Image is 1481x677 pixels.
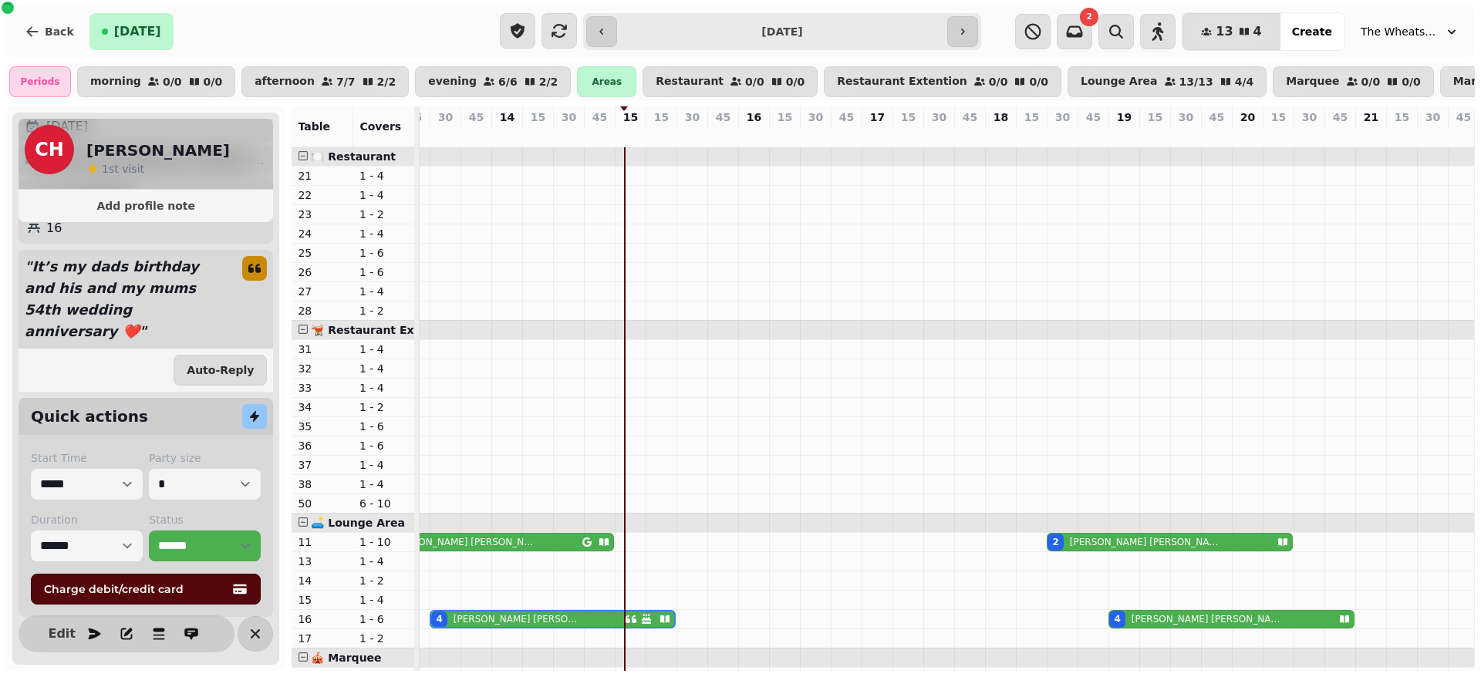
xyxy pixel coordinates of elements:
[359,631,409,646] p: 1 - 2
[298,534,347,550] p: 11
[654,109,669,125] p: 15
[359,399,409,415] p: 1 - 2
[1148,109,1162,125] p: 15
[1052,536,1058,548] div: 2
[25,196,267,216] button: Add profile note
[716,109,730,125] p: 45
[415,66,571,97] button: evening6/62/2
[35,140,64,159] span: CH
[1055,109,1070,125] p: 30
[109,163,122,175] span: st
[1209,109,1224,125] p: 45
[114,25,161,38] span: [DATE]
[562,109,576,125] p: 30
[37,200,255,211] span: Add profile note
[1364,109,1378,125] p: 21
[1457,128,1469,143] p: 0
[298,284,347,299] p: 27
[86,140,230,161] h2: [PERSON_NAME]
[531,109,545,125] p: 15
[623,109,638,125] p: 15
[149,512,261,527] label: Status
[298,457,347,473] p: 37
[778,128,791,143] p: 0
[298,419,347,434] p: 35
[298,361,347,376] p: 32
[1182,13,1280,50] button: 134
[932,109,946,125] p: 30
[839,109,854,125] p: 45
[1361,76,1381,87] p: 0 / 0
[31,406,148,427] h2: Quick actions
[298,168,347,184] p: 21
[808,109,823,125] p: 30
[989,76,1008,87] p: 0 / 0
[809,128,821,143] p: 0
[359,264,409,280] p: 1 - 6
[1302,109,1317,125] p: 30
[298,438,347,453] p: 36
[174,355,267,386] button: Auto-Reply
[298,264,347,280] p: 26
[1081,76,1158,88] p: Lounge Area
[12,13,86,50] button: Back
[593,128,606,143] p: 0
[241,66,409,97] button: afternoon7/72/2
[52,628,71,640] span: Edit
[1333,109,1348,125] p: 45
[624,128,636,143] p: 0
[500,109,514,125] p: 14
[1056,128,1068,143] p: 2
[1087,13,1092,21] span: 2
[1365,128,1377,143] p: 0
[359,207,409,222] p: 1 - 2
[577,66,636,97] div: Areas
[870,109,885,125] p: 17
[77,66,235,97] button: morning0/00/0
[336,76,356,87] p: 7 / 7
[298,573,347,588] p: 14
[359,419,409,434] p: 1 - 6
[359,477,409,492] p: 1 - 4
[685,109,700,125] p: 30
[1179,76,1213,87] p: 13 / 13
[298,496,347,511] p: 50
[359,534,409,550] p: 1 - 10
[501,128,513,143] p: 0
[311,652,381,664] span: 🎪 Marquee
[717,128,729,143] p: 0
[359,226,409,241] p: 1 - 4
[901,109,916,125] p: 15
[359,573,409,588] p: 1 - 2
[1118,128,1130,143] p: 4
[359,187,409,203] p: 1 - 4
[31,574,261,605] button: Charge debit/credit card
[377,76,396,87] p: 2 / 2
[469,109,484,125] p: 45
[359,342,409,357] p: 1 - 4
[745,76,764,87] p: 0 / 0
[359,457,409,473] p: 1 - 4
[539,76,558,87] p: 2 / 2
[359,380,409,396] p: 1 - 4
[1402,76,1421,87] p: 0 / 0
[9,66,71,97] div: Periods
[19,250,230,349] p: " It’s my dads birthday and his and my mums 54th wedding anniversary ❤️ "
[359,303,409,318] p: 1 - 2
[359,120,401,133] span: Covers
[359,496,409,511] p: 6 - 10
[1087,128,1099,143] p: 0
[994,109,1008,125] p: 18
[933,128,945,143] p: 0
[298,399,347,415] p: 34
[438,109,453,125] p: 30
[902,128,914,143] p: 0
[44,584,229,594] span: Charge debit/credit card
[298,554,347,569] p: 13
[163,76,182,87] p: 0 / 0
[359,168,409,184] p: 1 - 4
[1029,76,1048,87] p: 0 / 0
[1425,109,1440,125] p: 30
[102,161,144,177] p: visit
[298,207,347,222] p: 23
